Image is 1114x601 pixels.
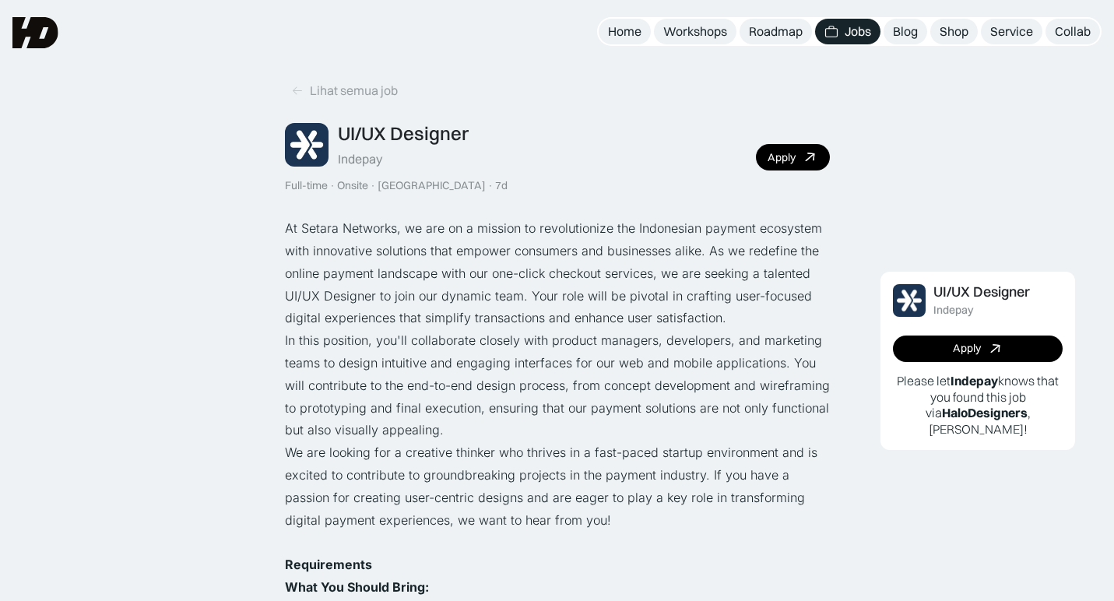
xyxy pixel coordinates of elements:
[953,342,981,355] div: Apply
[933,284,1030,300] div: UI/UX Designer
[1045,19,1100,44] a: Collab
[756,144,830,170] a: Apply
[338,122,469,145] div: UI/UX Designer
[749,23,803,40] div: Roadmap
[285,557,429,595] strong: Requirements What You Should Bring:
[815,19,880,44] a: Jobs
[990,23,1033,40] div: Service
[933,304,974,317] div: Indepay
[940,23,968,40] div: Shop
[495,179,508,192] div: 7d
[599,19,651,44] a: Home
[285,329,830,441] p: In this position, you'll collaborate closely with product managers, developers, and marketing tea...
[285,554,830,599] p: ‍
[740,19,812,44] a: Roadmap
[981,19,1042,44] a: Service
[285,217,830,329] p: At Setara Networks, we are on a mission to revolutionize the Indonesian payment ecosystem with in...
[893,284,926,317] img: Job Image
[487,179,494,192] div: ·
[378,179,486,192] div: [GEOGRAPHIC_DATA]
[608,23,641,40] div: Home
[893,373,1063,438] p: Please let knows that you found this job via , [PERSON_NAME]!
[951,373,998,388] b: Indepay
[338,151,382,167] div: Indepay
[654,19,736,44] a: Workshops
[285,123,329,167] img: Job Image
[893,23,918,40] div: Blog
[310,83,398,99] div: Lihat semua job
[285,531,830,554] p: ‍
[329,179,336,192] div: ·
[370,179,376,192] div: ·
[285,78,404,104] a: Lihat semua job
[285,179,328,192] div: Full-time
[845,23,871,40] div: Jobs
[663,23,727,40] div: Workshops
[1055,23,1091,40] div: Collab
[930,19,978,44] a: Shop
[768,151,796,164] div: Apply
[337,179,368,192] div: Onsite
[285,441,830,531] p: We are looking for a creative thinker who thrives in a fast-paced startup environment and is exci...
[884,19,927,44] a: Blog
[942,405,1028,420] b: HaloDesigners
[893,336,1063,362] a: Apply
